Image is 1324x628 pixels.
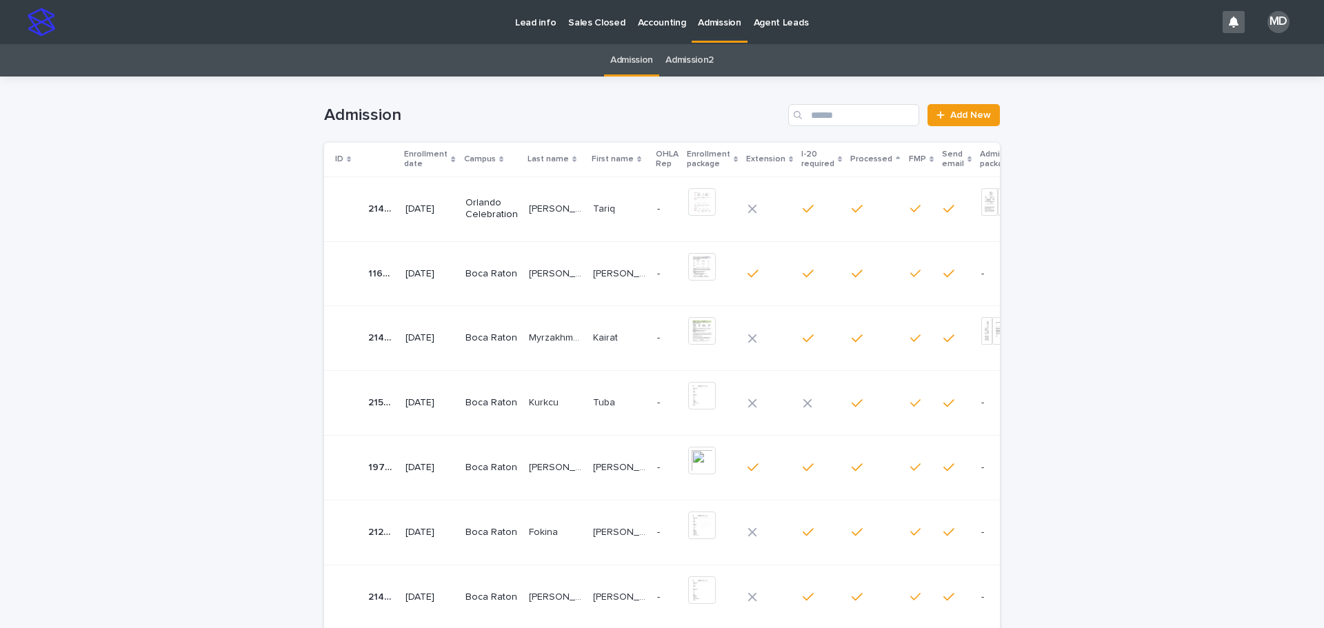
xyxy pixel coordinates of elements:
p: Boca Raton [465,462,518,474]
p: Boca Raton [465,397,518,409]
p: Fokina [529,524,561,538]
p: 11644 [368,265,397,280]
p: Orlando Celebration [465,197,518,221]
p: - [981,268,1028,280]
p: Kairat [593,330,621,344]
p: [DATE] [405,268,454,280]
p: 21509 [368,394,397,409]
p: - [657,332,677,344]
p: Last name [528,152,569,167]
p: OHLA Rep [656,147,679,172]
p: DE SOUZA BARROS [529,459,585,474]
p: Katiucha Dayane [593,459,649,474]
p: First name [592,152,634,167]
p: - [657,462,677,474]
p: Boca Raton [465,268,518,280]
p: Send email [942,147,964,172]
a: Admission2 [665,44,714,77]
span: Add New [950,110,991,120]
tr: 2145021450 [DATE]Boca RatonMyrzakhmetovMyrzakhmetov KairatKairat - [324,306,1050,371]
p: - [981,397,1028,409]
p: - [981,591,1028,603]
p: Enrollment package [687,147,730,172]
p: [DATE] [405,591,454,603]
tr: 2140321403 [DATE]Orlando Celebration[PERSON_NAME][PERSON_NAME] TariqTariq - [324,176,1050,241]
p: Heverton Enoch [593,589,649,603]
input: Search [788,104,919,126]
p: Extension [746,152,785,167]
p: Tariq [593,201,618,215]
p: - [657,268,677,280]
p: 19757 [368,459,397,474]
p: [PERSON_NAME] [593,524,649,538]
p: 21450 [368,330,397,344]
p: 21456 [368,589,397,603]
p: ALABDULWAHAB [529,201,585,215]
p: Admission package [980,147,1021,172]
p: - [657,397,677,409]
p: [DATE] [405,203,454,215]
img: stacker-logo-s-only.png [28,8,55,36]
p: Kurkcu [529,394,561,409]
div: MD [1267,11,1290,33]
a: Admission [610,44,653,77]
p: Campus [464,152,496,167]
p: Casas Barreto [529,265,585,280]
h1: Admission [324,105,783,125]
p: 21295 [368,524,397,538]
p: [DATE] [405,462,454,474]
p: Sergio Lourenco [529,589,585,603]
p: - [657,203,677,215]
p: - [981,462,1028,474]
a: Add New [927,104,1000,126]
p: I-20 required [801,147,834,172]
tr: 1975719757 [DATE]Boca Raton[PERSON_NAME] [PERSON_NAME][PERSON_NAME] [PERSON_NAME] [PERSON_NAME][P... [324,435,1050,500]
p: Tuba [593,394,618,409]
tr: 2150921509 [DATE]Boca RatonKurkcuKurkcu TubaTuba -- [324,371,1050,436]
p: Boca Raton [465,332,518,344]
p: 21403 [368,201,397,215]
tr: 1164411644 [DATE]Boca Raton[PERSON_NAME] [PERSON_NAME][PERSON_NAME] [PERSON_NAME] [PERSON_NAME][P... [324,241,1050,306]
tr: 2129521295 [DATE]Boca RatonFokinaFokina [PERSON_NAME][PERSON_NAME] -- [324,500,1050,565]
p: Yully Andrea [593,265,649,280]
p: ID [335,152,343,167]
p: Boca Raton [465,527,518,538]
p: Enrollment date [404,147,448,172]
p: FMP [909,152,926,167]
p: [DATE] [405,397,454,409]
p: - [657,527,677,538]
p: [DATE] [405,332,454,344]
p: - [981,527,1028,538]
p: - [657,591,677,603]
p: Processed [850,152,892,167]
p: [DATE] [405,527,454,538]
p: Myrzakhmetov [529,330,585,344]
p: Boca Raton [465,591,518,603]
